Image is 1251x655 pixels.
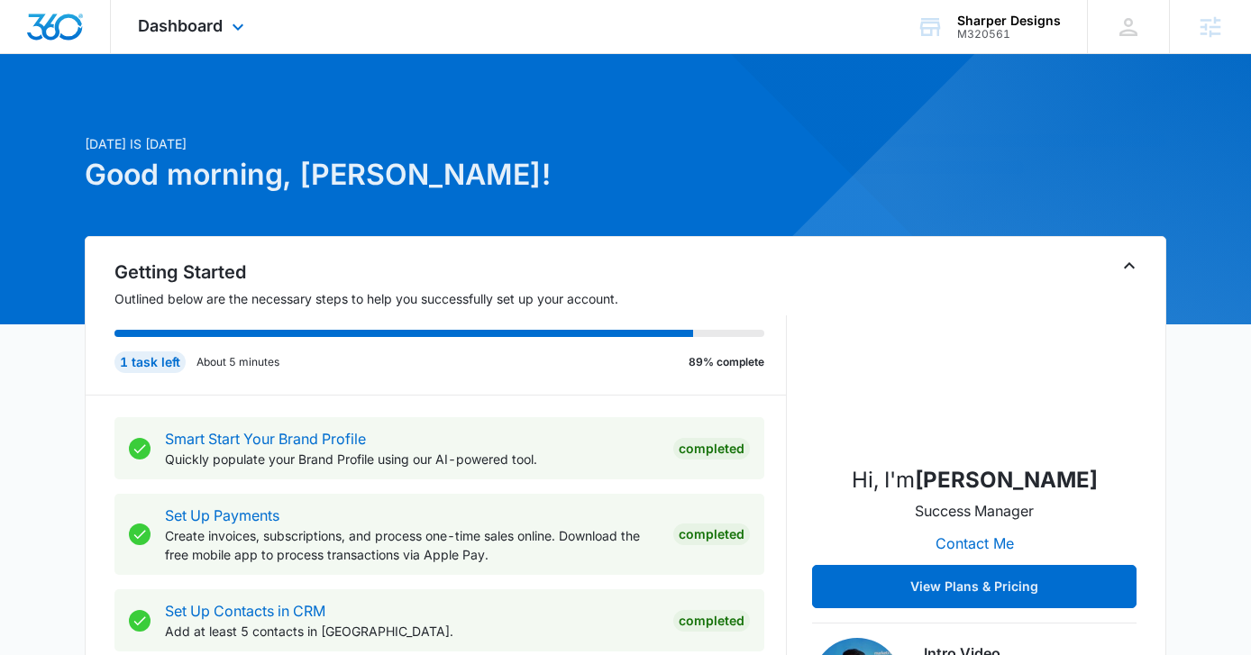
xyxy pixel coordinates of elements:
h1: Good morning, [PERSON_NAME]! [85,153,799,196]
div: account id [957,28,1061,41]
img: tab_domain_overview_orange.svg [49,105,63,119]
img: logo_orange.svg [29,29,43,43]
div: 1 task left [114,351,186,373]
p: Hi, I'm [852,464,1098,496]
a: Set Up Payments [165,506,279,524]
h2: Getting Started [114,259,787,286]
p: Quickly populate your Brand Profile using our AI-powered tool. [165,450,659,469]
button: Toggle Collapse [1119,255,1140,277]
a: Smart Start Your Brand Profile [165,430,366,448]
p: Outlined below are the necessary steps to help you successfully set up your account. [114,289,787,308]
div: Completed [673,610,750,632]
img: Sophia Elmore [884,269,1064,450]
p: Create invoices, subscriptions, and process one-time sales online. Download the free mobile app t... [165,526,659,564]
div: Domain: [DOMAIN_NAME] [47,47,198,61]
span: Dashboard [138,16,223,35]
strong: [PERSON_NAME] [915,467,1098,493]
a: Set Up Contacts in CRM [165,602,325,620]
p: Add at least 5 contacts in [GEOGRAPHIC_DATA]. [165,622,659,641]
img: tab_keywords_by_traffic_grey.svg [179,105,194,119]
div: Domain Overview [68,106,161,118]
button: View Plans & Pricing [812,565,1137,608]
div: account name [957,14,1061,28]
div: Keywords by Traffic [199,106,304,118]
div: Completed [673,438,750,459]
button: Contact Me [918,522,1032,565]
img: website_grey.svg [29,47,43,61]
p: About 5 minutes [196,354,279,370]
p: Success Manager [915,500,1034,522]
div: v 4.0.25 [50,29,88,43]
p: 89% complete [689,354,764,370]
div: Completed [673,523,750,545]
p: [DATE] is [DATE] [85,134,799,153]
